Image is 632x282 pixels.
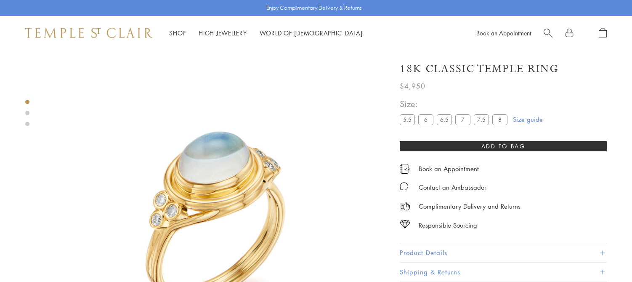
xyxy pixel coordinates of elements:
[400,243,607,262] button: Product Details
[474,114,489,125] label: 7.5
[169,29,186,37] a: ShopShop
[599,28,607,38] a: Open Shopping Bag
[437,114,452,125] label: 6.5
[455,114,470,125] label: 7
[419,220,477,231] div: Responsible Sourcing
[400,141,607,151] button: Add to bag
[266,4,362,12] p: Enjoy Complimentary Delivery & Returns
[400,201,410,212] img: icon_delivery.svg
[419,201,520,212] p: Complimentary Delivery and Returns
[25,28,152,38] img: Temple St. Clair
[400,62,559,76] h1: 18K Classic Temple Ring
[492,114,507,125] label: 8
[260,29,363,37] a: World of [DEMOGRAPHIC_DATA]World of [DEMOGRAPHIC_DATA]
[513,115,543,124] a: Size guide
[400,97,511,111] span: Size:
[400,220,410,228] img: icon_sourcing.svg
[400,164,410,174] img: icon_appointment.svg
[544,28,552,38] a: Search
[476,29,531,37] a: Book an Appointment
[419,182,486,193] div: Contact an Ambassador
[419,164,479,173] a: Book an Appointment
[481,142,526,151] span: Add to bag
[400,81,425,91] span: $4,950
[400,182,408,191] img: MessageIcon-01_2.svg
[400,114,415,125] label: 5.5
[199,29,247,37] a: High JewelleryHigh Jewellery
[418,114,433,125] label: 6
[169,28,363,38] nav: Main navigation
[400,263,607,282] button: Shipping & Returns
